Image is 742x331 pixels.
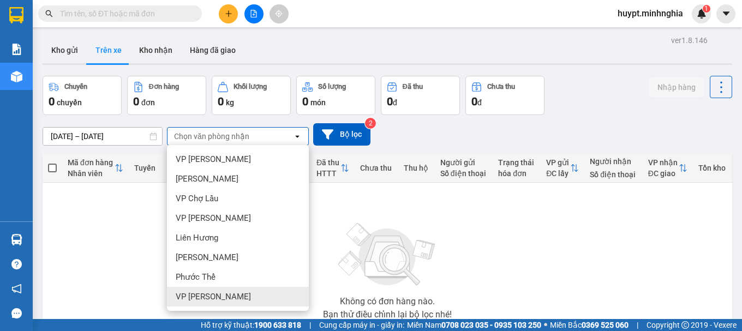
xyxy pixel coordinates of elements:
[365,118,376,129] sup: 2
[11,259,22,269] span: question-circle
[57,98,82,107] span: chuyến
[546,169,570,178] div: ĐC lấy
[62,154,129,183] th: Toggle SortBy
[311,154,355,183] th: Toggle SortBy
[11,234,22,245] img: warehouse-icon
[471,95,477,108] span: 0
[134,164,156,172] div: Tuyến
[176,154,251,165] span: VP [PERSON_NAME]
[149,83,179,91] div: Đơn hàng
[176,272,216,282] span: Phước Thể
[440,169,487,178] div: Số điện thoại
[323,310,452,319] div: Bạn thử điều chỉnh lại bộ lọc nhé!
[360,164,393,172] div: Chưa thu
[310,98,326,107] span: món
[403,83,423,91] div: Đã thu
[440,158,487,167] div: Người gửi
[721,9,731,19] span: caret-down
[64,83,87,91] div: Chuyến
[340,297,435,306] div: Không có đơn hàng nào.
[87,37,130,63] button: Trên xe
[176,193,218,204] span: VP Chợ Lầu
[704,5,708,13] span: 1
[302,95,308,108] span: 0
[316,169,340,178] div: HTTT
[465,76,544,115] button: Chưa thu0đ
[648,158,679,167] div: VP nhận
[270,4,289,23] button: aim
[648,169,679,178] div: ĐC giao
[176,252,238,263] span: [PERSON_NAME]
[590,157,637,166] div: Người nhận
[11,284,22,294] span: notification
[11,71,22,82] img: warehouse-icon
[250,10,258,17] span: file-add
[541,154,584,183] th: Toggle SortBy
[45,10,53,17] span: search
[176,291,251,302] span: VP [PERSON_NAME]
[316,158,340,167] div: Đã thu
[716,4,735,23] button: caret-down
[313,123,370,146] button: Bộ lọc
[43,128,162,145] input: Select a date range.
[176,232,218,243] span: Liên Hương
[226,98,234,107] span: kg
[393,98,397,107] span: đ
[254,321,301,329] strong: 1900 633 818
[550,319,629,331] span: Miền Bắc
[333,216,442,293] img: svg+xml;base64,PHN2ZyBjbGFzcz0ibGlzdC1wbHVnX19zdmciIHhtbG5zPSJodHRwOi8vd3d3LnczLm9yZy8yMDAwL3N2Zy...
[141,98,155,107] span: đơn
[590,170,637,179] div: Số điện thoại
[381,76,460,115] button: Đã thu0đ
[296,76,375,115] button: Số lượng0món
[11,44,22,55] img: solution-icon
[43,37,87,63] button: Kho gửi
[582,321,629,329] strong: 0369 525 060
[404,164,429,172] div: Thu hộ
[387,95,393,108] span: 0
[275,10,283,17] span: aim
[68,158,115,167] div: Mã đơn hàng
[9,7,23,23] img: logo-vxr
[318,83,346,91] div: Số lượng
[219,4,238,23] button: plus
[174,131,249,142] div: Chọn văn phòng nhận
[133,95,139,108] span: 0
[681,321,689,329] span: copyright
[68,169,115,178] div: Nhân viên
[498,169,535,178] div: hóa đơn
[703,5,710,13] sup: 1
[176,213,251,224] span: VP [PERSON_NAME]
[176,173,238,184] span: [PERSON_NAME]
[546,158,570,167] div: VP gửi
[498,158,535,167] div: Trạng thái
[234,83,267,91] div: Khối lượng
[609,7,692,20] span: huypt.minhnghia
[181,37,244,63] button: Hàng đã giao
[671,34,708,46] div: ver 1.8.146
[167,145,309,311] ul: Menu
[697,9,707,19] img: icon-new-feature
[407,319,541,331] span: Miền Nam
[643,154,693,183] th: Toggle SortBy
[487,83,515,91] div: Chưa thu
[11,308,22,318] span: message
[637,319,638,331] span: |
[441,321,541,329] strong: 0708 023 035 - 0935 103 250
[60,8,189,20] input: Tìm tên, số ĐT hoặc mã đơn
[544,323,547,327] span: ⚪️
[698,164,727,172] div: Tồn kho
[477,98,482,107] span: đ
[225,10,232,17] span: plus
[309,319,311,331] span: |
[49,95,55,108] span: 0
[218,95,224,108] span: 0
[127,76,206,115] button: Đơn hàng0đơn
[212,76,291,115] button: Khối lượng0kg
[130,37,181,63] button: Kho nhận
[244,4,264,23] button: file-add
[293,132,302,141] svg: open
[43,76,122,115] button: Chuyến0chuyến
[201,319,301,331] span: Hỗ trợ kỹ thuật:
[649,77,704,97] button: Nhập hàng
